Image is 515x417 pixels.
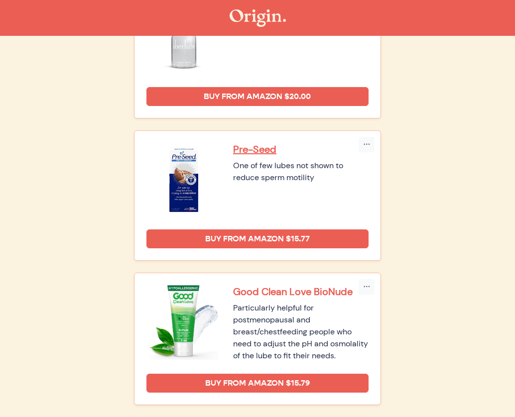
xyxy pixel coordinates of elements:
[146,87,369,106] a: Buy from Amazon $20.00
[146,0,221,75] img: Überlube
[233,285,369,298] a: Good Clean Love BioNude
[233,143,369,156] a: Pre-Seed
[230,9,286,27] img: The Origin Shop
[146,374,369,393] a: Buy from Amazon $15.79
[146,143,221,217] img: Pre-Seed
[146,285,221,360] img: Good Clean Love BioNude
[233,160,369,184] div: One of few lubes not shown to reduce sperm motility
[233,302,369,362] div: Particularly helpful for postmenopausal and breast/chestfeeding people who need to adjust the pH ...
[146,229,369,248] a: Buy from Amazon $15.77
